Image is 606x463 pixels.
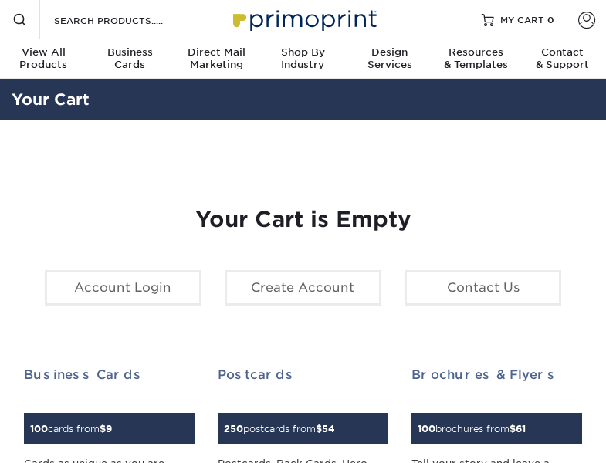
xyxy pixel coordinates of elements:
a: Resources& Templates [433,39,520,80]
small: cards from [30,423,112,434]
span: Contact [520,46,606,59]
div: Industry [259,46,346,71]
span: 0 [547,14,554,25]
a: BusinessCards [86,39,173,80]
span: MY CART [500,13,544,26]
span: Design [347,46,433,59]
div: & Support [520,46,606,71]
span: Resources [433,46,520,59]
img: Primoprint [226,2,381,35]
a: Your Cart [12,90,90,109]
small: postcards from [224,423,335,434]
span: Direct Mail [173,46,259,59]
span: 9 [106,423,112,434]
span: Business [86,46,173,59]
a: Contact& Support [520,39,606,80]
span: 100 [30,423,48,434]
span: 100 [418,423,435,434]
a: Account Login [45,270,201,306]
a: Shop ByIndustry [259,39,346,80]
span: 250 [224,423,243,434]
a: Contact Us [405,270,561,306]
div: & Templates [433,46,520,71]
a: DesignServices [347,39,433,80]
div: Marketing [173,46,259,71]
h2: Brochures & Flyers [411,367,582,382]
a: Create Account [225,270,381,306]
span: $ [510,423,516,434]
h2: Business Cards [24,367,195,382]
input: SEARCH PRODUCTS..... [52,11,203,29]
small: brochures from [418,423,526,434]
span: $ [100,423,106,434]
div: Cards [86,46,173,71]
a: Direct MailMarketing [173,39,259,80]
span: $ [316,423,322,434]
span: 54 [322,423,335,434]
span: 61 [516,423,526,434]
h1: Your Cart is Empty [24,207,582,233]
div: Services [347,46,433,71]
span: Shop By [259,46,346,59]
h2: Postcards [218,367,388,382]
